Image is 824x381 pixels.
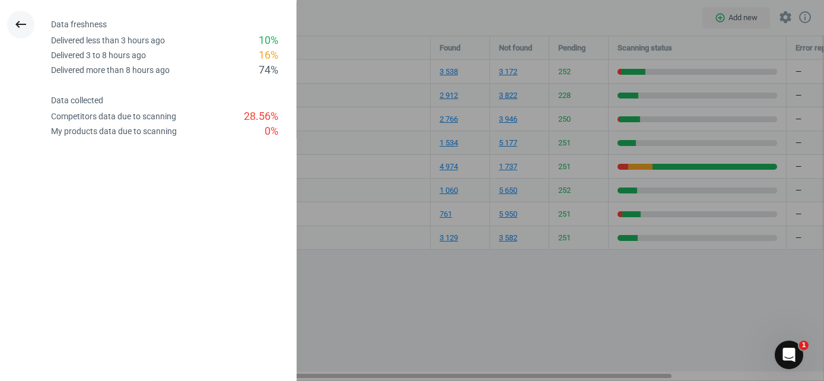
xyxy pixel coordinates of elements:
[799,341,809,350] span: 1
[51,111,176,122] div: Competitors data due to scanning
[259,63,278,78] div: 74 %
[775,341,803,369] iframe: Intercom live chat
[51,65,170,76] div: Delivered more than 8 hours ago
[51,35,165,46] div: Delivered less than 3 hours ago
[244,109,278,124] div: 28.56 %
[7,11,34,39] button: keyboard_backspace
[51,20,296,30] h4: Data freshness
[265,124,278,139] div: 0 %
[51,50,146,61] div: Delivered 3 to 8 hours ago
[14,17,28,31] i: keyboard_backspace
[51,126,177,137] div: My products data due to scanning
[259,33,278,48] div: 10 %
[259,48,278,63] div: 16 %
[51,96,296,106] h4: Data collected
